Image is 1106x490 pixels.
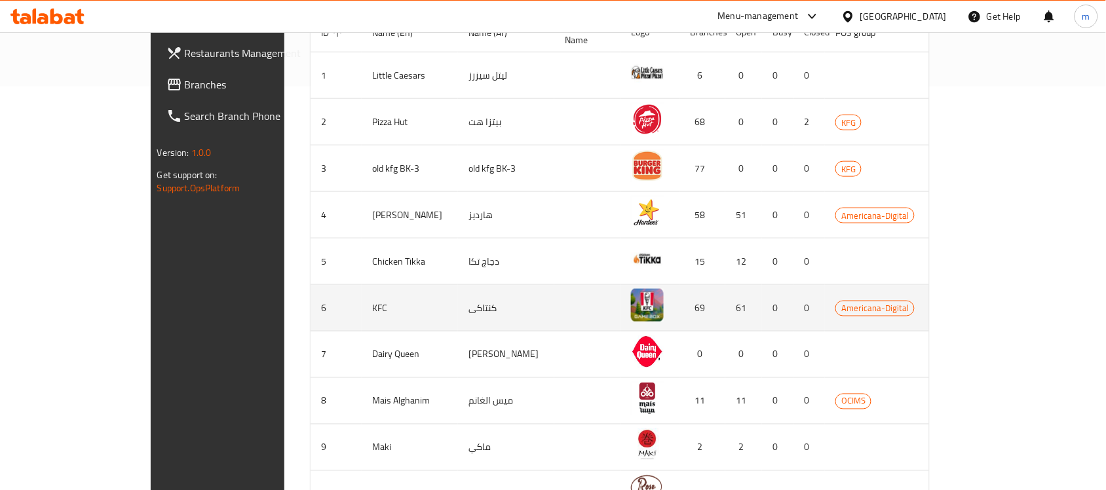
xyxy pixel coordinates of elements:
[458,99,554,145] td: بيتزا هت
[762,192,793,238] td: 0
[725,145,762,192] td: 0
[311,238,362,285] td: 5
[157,166,218,183] span: Get support on:
[679,424,725,471] td: 2
[458,331,554,378] td: [PERSON_NAME]
[725,285,762,331] td: 61
[725,52,762,99] td: 0
[156,37,335,69] a: Restaurants Management
[793,424,825,471] td: 0
[458,192,554,238] td: هارديز
[679,238,725,285] td: 15
[762,145,793,192] td: 0
[372,25,430,41] span: Name (En)
[191,144,212,161] span: 1.0.0
[362,285,458,331] td: KFC
[458,424,554,471] td: ماكي
[836,115,861,130] span: KFG
[362,99,458,145] td: Pizza Hut
[793,238,825,285] td: 0
[631,335,664,368] img: Dairy Queen
[185,77,325,92] span: Branches
[458,145,554,192] td: old kfg BK-3
[185,45,325,61] span: Restaurants Management
[725,238,762,285] td: 12
[156,100,335,132] a: Search Branch Phone
[458,238,554,285] td: دجاج تكا
[679,331,725,378] td: 0
[565,16,605,48] span: Ref. Name
[362,145,458,192] td: old kfg BK-3
[311,145,362,192] td: 3
[458,378,554,424] td: ميس الغانم
[362,424,458,471] td: Maki
[836,208,914,223] span: Americana-Digital
[835,25,892,41] span: POS group
[762,238,793,285] td: 0
[762,99,793,145] td: 0
[762,331,793,378] td: 0
[311,99,362,145] td: 2
[860,9,947,24] div: [GEOGRAPHIC_DATA]
[793,99,825,145] td: 2
[631,196,664,229] img: Hardee's
[185,108,325,124] span: Search Branch Phone
[762,424,793,471] td: 0
[156,69,335,100] a: Branches
[762,285,793,331] td: 0
[311,331,362,378] td: 7
[718,9,799,24] div: Menu-management
[458,285,554,331] td: كنتاكى
[836,301,914,316] span: Americana-Digital
[311,52,362,99] td: 1
[631,382,664,415] img: Mais Alghanim
[362,238,458,285] td: Chicken Tikka
[762,52,793,99] td: 0
[679,99,725,145] td: 68
[157,144,189,161] span: Version:
[321,25,346,41] span: ID
[362,378,458,424] td: Mais Alghanim
[725,192,762,238] td: 51
[725,378,762,424] td: 11
[631,242,664,275] img: Chicken Tikka
[679,52,725,99] td: 6
[631,428,664,461] img: Maki
[725,99,762,145] td: 0
[725,331,762,378] td: 0
[362,192,458,238] td: [PERSON_NAME]
[762,378,793,424] td: 0
[679,285,725,331] td: 69
[836,162,861,177] span: KFG
[468,25,524,41] span: Name (Ar)
[311,285,362,331] td: 6
[793,192,825,238] td: 0
[631,56,664,89] img: Little Caesars
[631,289,664,322] img: KFC
[836,394,871,409] span: OCIMS
[793,145,825,192] td: 0
[362,52,458,99] td: Little Caesars
[679,145,725,192] td: 77
[458,52,554,99] td: ليتل سيزرز
[793,285,825,331] td: 0
[631,103,664,136] img: Pizza Hut
[362,331,458,378] td: Dairy Queen
[157,179,240,197] a: Support.OpsPlatform
[311,378,362,424] td: 8
[793,378,825,424] td: 0
[311,192,362,238] td: 4
[311,424,362,471] td: 9
[679,378,725,424] td: 11
[679,192,725,238] td: 58
[1082,9,1090,24] span: m
[631,149,664,182] img: old kfg BK-3
[725,424,762,471] td: 2
[793,52,825,99] td: 0
[793,331,825,378] td: 0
